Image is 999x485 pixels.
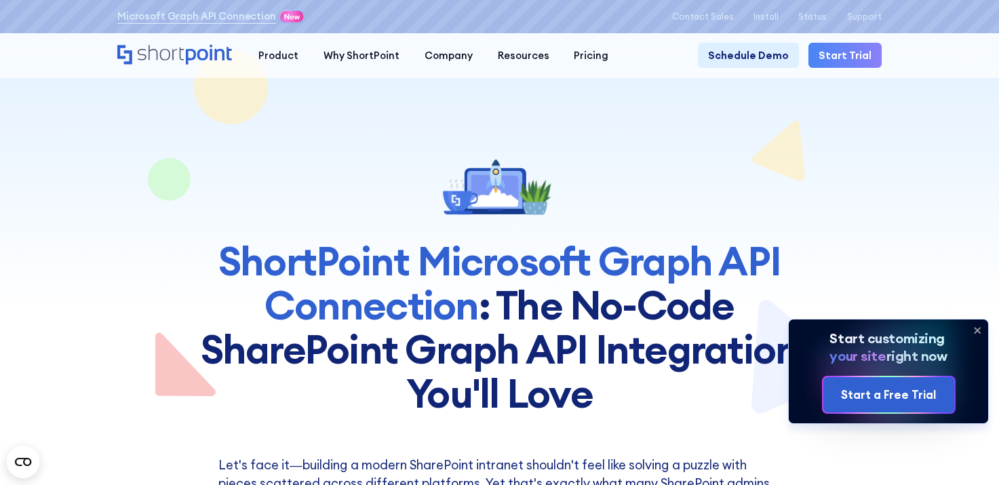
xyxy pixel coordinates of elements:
[847,12,882,22] a: Support
[7,446,39,478] button: Open CMP widget
[756,328,999,485] iframe: Chat Widget
[562,43,621,68] a: Pricing
[117,45,233,66] a: Home
[808,43,881,68] a: Start Trial
[311,43,412,68] a: Why ShortPoint
[412,43,485,68] a: Company
[200,239,800,415] h1: : The No-Code SharePoint Graph API Integration You'll Love
[218,235,781,330] span: ShortPoint Microsoft Graph API Connection
[498,48,549,63] div: Resources
[574,48,608,63] div: Pricing
[246,43,311,68] a: Product
[698,43,798,68] a: Schedule Demo
[324,48,399,63] div: Why ShortPoint
[117,9,276,24] a: Microsoft Graph API Connection
[485,43,562,68] a: Resources
[258,48,298,63] div: Product
[823,377,954,412] a: Start a Free Trial
[753,12,779,22] a: Install
[425,48,473,63] div: Company
[672,12,734,22] a: Contact Sales
[798,12,827,22] a: Status
[841,387,936,404] div: Start a Free Trial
